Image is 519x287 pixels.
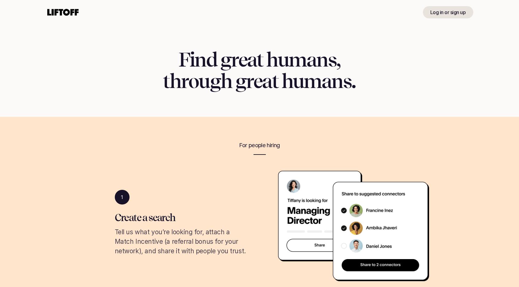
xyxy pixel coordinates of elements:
h1: Create a search [115,212,250,224]
p: Tell us what you’re looking for, attach a Match Incentive (a referral bonus for your network), an... [115,227,250,256]
p: Log in or sign up [430,9,466,16]
p: 1 [121,193,123,201]
p: For people hiring [82,141,438,149]
span: through great humans. [163,69,356,93]
span: Find great humans, [179,48,341,71]
a: Log in or sign up [423,6,473,18]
